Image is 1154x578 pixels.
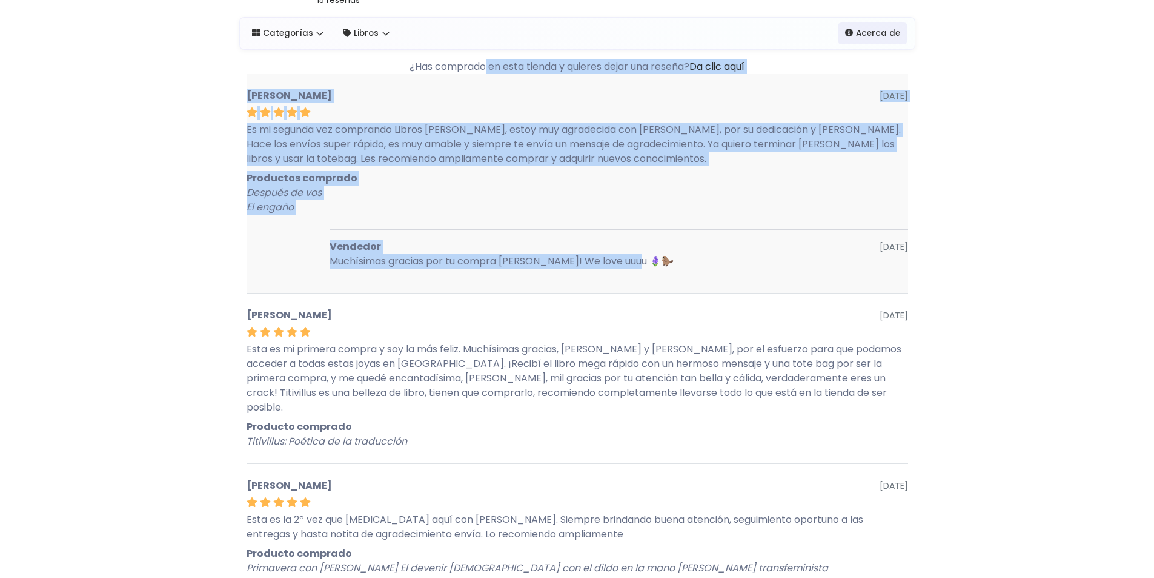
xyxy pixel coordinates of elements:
small: [DATE] [880,241,908,253]
p: Muchísimas gracias por tu compra [PERSON_NAME]! We love uuuu 🪻🦫 [330,254,809,269]
p: Esta es la 2ª vez que [MEDICAL_DATA] aquí con [PERSON_NAME]. Siempre brindando buena atención, se... [247,512,908,542]
a: Categorías [245,22,331,44]
small: [DATE] [880,90,908,102]
div: ¿Has comprado en esta tienda y quieres dejar una reseña? [247,59,908,74]
a: Acerca de [838,22,907,44]
small: [DATE] [880,309,908,322]
strong: [PERSON_NAME] [247,308,332,323]
i: El engaño [247,200,294,214]
strong: Vendedor [330,240,381,254]
a: Da clic aquí [689,59,744,73]
a: Libros [336,22,397,44]
p: Esta es mi primera compra y soy la más feliz. Muchísimas gracias, [PERSON_NAME] y [PERSON_NAME], ... [247,342,908,415]
strong: Productos comprado [247,171,357,185]
i: Después de vos [247,186,322,200]
i: Titivillus: Poética de la traducción [247,434,407,448]
strong: [PERSON_NAME] [247,89,332,103]
strong: Producto comprado [247,420,352,434]
strong: [PERSON_NAME] [247,479,332,493]
small: [DATE] [880,480,908,492]
p: Es mi segunda vez comprando Libros [PERSON_NAME], estoy muy agradecida con [PERSON_NAME], por su ... [247,123,908,166]
strong: Producto comprado [247,546,352,560]
i: Primavera con [PERSON_NAME] El devenir [DEMOGRAPHIC_DATA] con el dildo en la mano [PERSON_NAME] t... [247,561,828,575]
